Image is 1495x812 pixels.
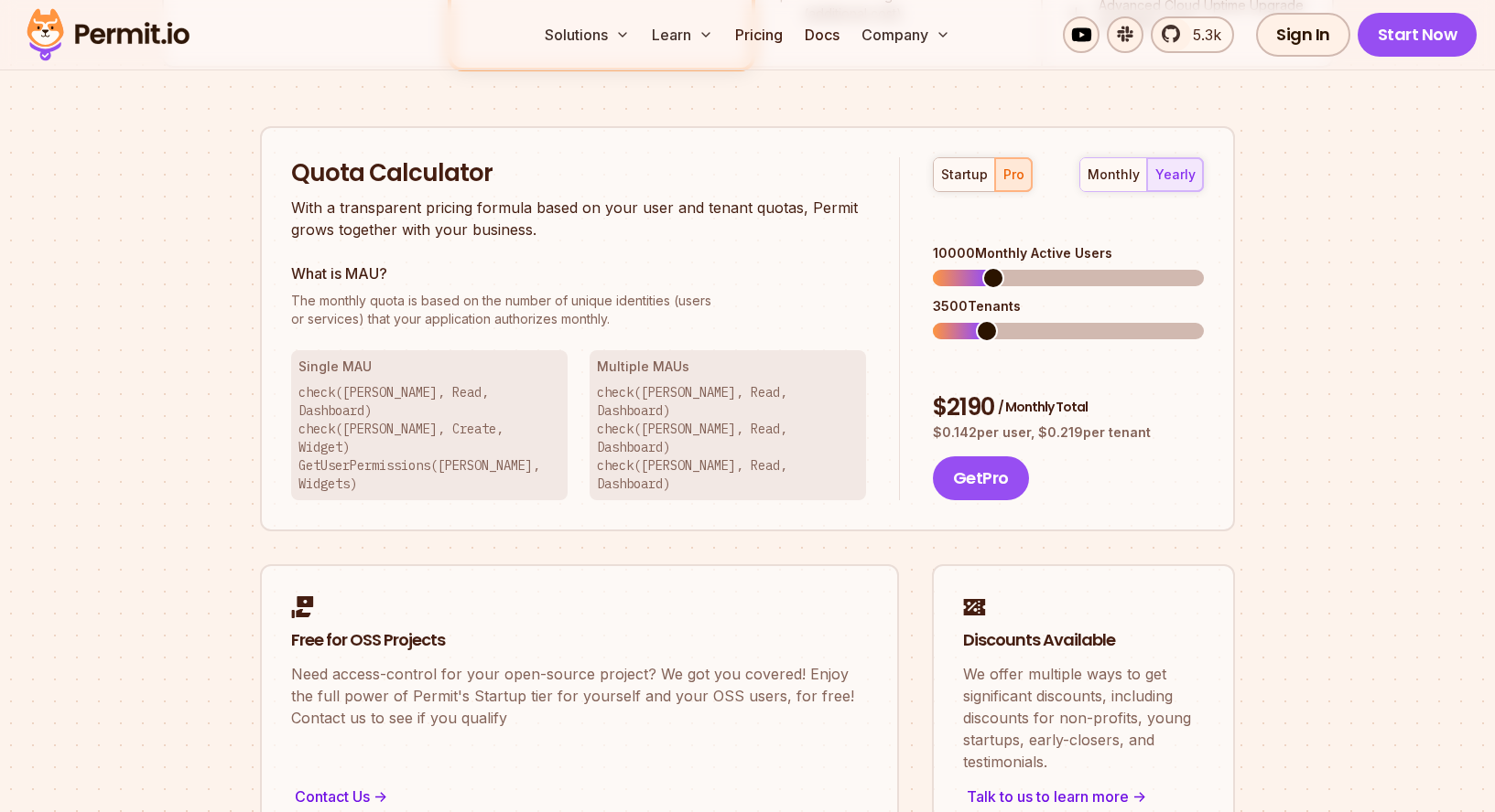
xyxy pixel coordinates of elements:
div: 10000 Monthly Active Users [933,244,1204,262]
a: Pricing [728,16,790,53]
p: check([PERSON_NAME], Read, Dashboard) check([PERSON_NAME], Read, Dashboard) check([PERSON_NAME], ... [597,383,859,493]
div: 3500 Tenants [933,297,1204,315]
span: 5.3k [1182,24,1221,46]
p: check([PERSON_NAME], Read, Dashboard) check([PERSON_NAME], Create, Widget) GetUserPermissions([PE... [298,383,560,493]
h2: Quota Calculator [291,157,866,190]
p: With a transparent pricing formula based on your user and tenant quotas, Permit grows together wi... [291,197,866,240]
p: or services) that your application authorizes monthly. [291,292,866,328]
h3: What is MAU? [291,262,866,284]
button: Solutions [537,16,637,53]
h2: Free for OSS Projects [291,629,868,652]
a: Start Now [1358,13,1478,57]
img: Permit logo [18,4,198,66]
span: -> [374,785,387,807]
div: startup [941,166,988,184]
h3: Multiple MAUs [597,358,859,376]
p: $ 0.142 per user, $ 0.219 per tenant [933,423,1204,442]
span: The monthly quota is based on the number of unique identities (users [291,292,866,310]
a: 5.3k [1151,16,1234,53]
button: GetPro [933,456,1029,500]
span: / Monthly Total [998,398,1088,416]
span: -> [1132,785,1146,807]
div: monthly [1088,166,1140,184]
p: We offer multiple ways to get significant discounts, including discounts for non-profits, young s... [963,663,1204,773]
a: Docs [797,16,847,53]
a: Sign In [1256,13,1350,57]
div: Contact Us [291,784,868,809]
p: Need access-control for your open-source project? We got you covered! Enjoy the full power of Per... [291,663,868,729]
button: Company [854,16,958,53]
div: Talk to us to learn more [963,784,1204,809]
h3: Single MAU [298,358,560,376]
div: $ 2190 [933,391,1204,424]
button: Learn [645,16,720,53]
h2: Discounts Available [963,629,1204,652]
